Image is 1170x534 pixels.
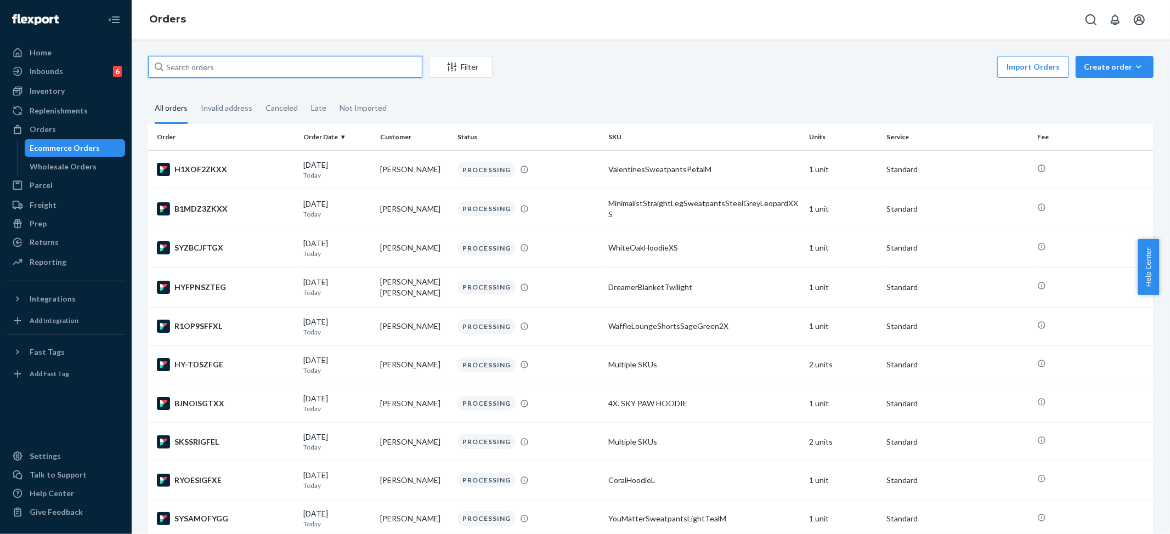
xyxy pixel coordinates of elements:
[30,66,63,77] div: Inbounds
[303,277,372,297] div: [DATE]
[376,267,453,307] td: [PERSON_NAME] [PERSON_NAME]
[30,257,66,268] div: Reporting
[7,196,125,214] a: Freight
[457,357,516,372] div: PROCESSING
[157,358,295,371] div: HY-TDSZFGE
[7,447,125,465] a: Settings
[157,163,295,176] div: H1XOF2ZKXX
[30,488,74,499] div: Help Center
[303,366,372,375] p: Today
[155,94,188,124] div: All orders
[457,473,516,487] div: PROCESSING
[7,44,125,61] a: Home
[30,507,83,518] div: Give Feedback
[457,241,516,255] div: PROCESSING
[30,316,78,325] div: Add Integration
[457,434,516,449] div: PROCESSING
[201,94,252,122] div: Invalid address
[457,280,516,294] div: PROCESSING
[303,316,372,337] div: [DATE]
[30,346,65,357] div: Fast Tags
[886,164,1028,175] p: Standard
[30,369,69,378] div: Add Fast Tag
[1138,239,1159,295] button: Help Center
[30,143,100,154] div: Ecommerce Orders
[303,481,372,490] p: Today
[30,451,61,462] div: Settings
[608,513,801,524] div: YouMatterSweatpantsLightTealM
[805,345,883,384] td: 2 units
[886,513,1028,524] p: Standard
[30,180,53,191] div: Parcel
[608,198,801,220] div: MinimalistStraightLegSweatpantsSteelGreyLeopardXXS
[1104,9,1126,31] button: Open notifications
[303,238,372,258] div: [DATE]
[608,398,801,409] div: 4X. SKY PAW HOODIE
[886,282,1028,293] p: Standard
[303,160,372,180] div: [DATE]
[376,189,453,229] td: [PERSON_NAME]
[303,470,372,490] div: [DATE]
[604,345,805,384] td: Multiple SKUs
[7,234,125,251] a: Returns
[7,215,125,232] a: Prep
[608,242,801,253] div: WhiteOakHoodieXS
[7,177,125,194] a: Parcel
[7,312,125,330] a: Add Integration
[30,86,65,96] div: Inventory
[805,267,883,307] td: 1 unit
[457,162,516,177] div: PROCESSING
[805,384,883,423] td: 1 unit
[376,229,453,267] td: [PERSON_NAME]
[303,404,372,413] p: Today
[1076,56,1154,78] button: Create order
[30,293,76,304] div: Integrations
[7,82,125,100] a: Inventory
[376,384,453,423] td: [PERSON_NAME]
[7,290,125,308] button: Integrations
[157,397,295,410] div: BJNOISGTXX
[30,105,88,116] div: Replenishments
[303,431,372,452] div: [DATE]
[303,508,372,529] div: [DATE]
[805,229,883,267] td: 1 unit
[303,249,372,258] p: Today
[457,511,516,526] div: PROCESSING
[376,307,453,345] td: [PERSON_NAME]
[303,209,372,219] p: Today
[30,124,56,135] div: Orders
[265,94,298,122] div: Canceled
[7,503,125,521] button: Give Feedback
[886,321,1028,332] p: Standard
[453,124,604,150] th: Status
[608,475,801,486] div: CoralHoodieL
[376,345,453,384] td: [PERSON_NAME]
[303,393,372,413] div: [DATE]
[303,327,372,337] p: Today
[7,63,125,80] a: Inbounds6
[30,237,59,248] div: Returns
[805,189,883,229] td: 1 unit
[12,14,59,25] img: Flexport logo
[148,124,299,150] th: Order
[30,200,56,211] div: Freight
[7,365,125,383] a: Add Fast Tag
[805,124,883,150] th: Units
[303,198,372,219] div: [DATE]
[457,319,516,334] div: PROCESSING
[604,124,805,150] th: SKU
[805,461,883,499] td: 1 unit
[376,423,453,461] td: [PERSON_NAME]
[886,359,1028,370] p: Standard
[886,398,1028,409] p: Standard
[25,158,126,175] a: Wholesale Orders
[303,288,372,297] p: Today
[886,436,1028,447] p: Standard
[30,469,87,480] div: Talk to Support
[25,139,126,157] a: Ecommerce Orders
[157,241,295,254] div: SYZBCJFTGX
[7,343,125,361] button: Fast Tags
[997,56,1069,78] button: Import Orders
[7,253,125,271] a: Reporting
